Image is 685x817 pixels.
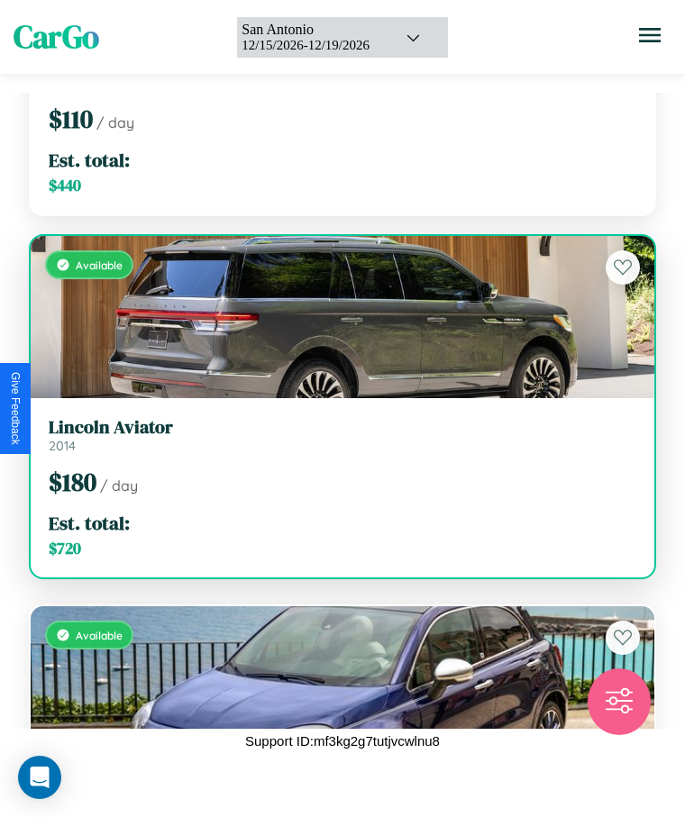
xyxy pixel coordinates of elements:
div: 12 / 15 / 2026 - 12 / 19 / 2026 [242,38,382,53]
p: Support ID: mf3kg2g7tutjvcwlnu8 [245,729,440,753]
span: $ 110 [49,102,93,136]
span: Available [76,629,123,642]
span: / day [100,477,138,495]
span: CarGo [14,15,99,59]
span: $ 180 [49,465,96,499]
span: $ 720 [49,538,81,559]
h3: Lincoln Aviator [49,416,636,438]
div: Give Feedback [9,372,22,445]
span: Available [76,259,123,272]
span: 2014 [49,438,76,454]
span: / day [96,113,134,132]
div: San Antonio [242,22,382,38]
span: Est. total: [49,510,130,536]
span: Est. total: [49,147,130,173]
span: $ 440 [49,175,81,196]
a: Lincoln Aviator2014 [49,416,636,454]
div: Open Intercom Messenger [18,756,61,799]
